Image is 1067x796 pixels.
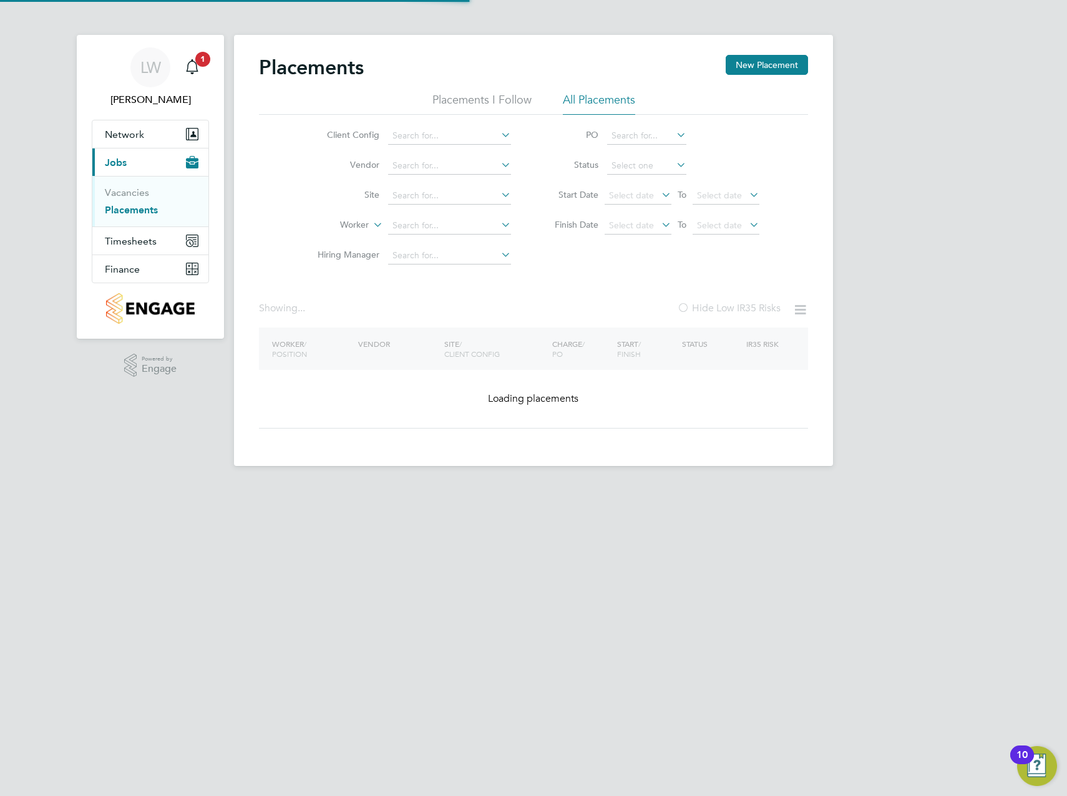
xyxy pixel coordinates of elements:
input: Search for... [388,157,511,175]
a: Powered byEngage [124,354,177,377]
input: Search for... [388,247,511,265]
label: Site [308,189,379,200]
input: Search for... [388,217,511,235]
button: Jobs [92,148,208,176]
div: 10 [1016,755,1028,771]
input: Select one [607,157,686,175]
span: ... [298,302,305,314]
span: Engage [142,364,177,374]
label: Finish Date [542,219,598,230]
label: PO [542,129,598,140]
input: Search for... [607,127,686,145]
label: Start Date [542,189,598,200]
span: Select date [697,190,742,201]
span: To [674,216,690,233]
span: Layla Williams [92,92,209,107]
span: Timesheets [105,235,157,247]
a: Placements [105,204,158,216]
input: Search for... [388,187,511,205]
a: LW[PERSON_NAME] [92,47,209,107]
button: New Placement [726,55,808,75]
span: LW [140,59,161,75]
label: Vendor [308,159,379,170]
label: Client Config [308,129,379,140]
button: Network [92,120,208,148]
input: Search for... [388,127,511,145]
button: Finance [92,255,208,283]
span: Network [105,129,144,140]
span: 1 [195,52,210,67]
nav: Main navigation [77,35,224,339]
button: Open Resource Center, 10 new notifications [1017,746,1057,786]
label: Status [542,159,598,170]
label: Hiring Manager [308,249,379,260]
span: Select date [609,220,654,231]
button: Timesheets [92,227,208,255]
a: Go to home page [92,293,209,324]
div: Jobs [92,176,208,226]
label: Worker [297,219,369,231]
h2: Placements [259,55,364,80]
span: Select date [609,190,654,201]
span: Jobs [105,157,127,168]
span: To [674,187,690,203]
span: Powered by [142,354,177,364]
label: Hide Low IR35 Risks [677,302,781,314]
img: countryside-properties-logo-retina.png [106,293,194,324]
span: Finance [105,263,140,275]
span: Select date [697,220,742,231]
div: Showing [259,302,308,315]
a: 1 [180,47,205,87]
li: Placements I Follow [432,92,532,115]
li: All Placements [563,92,635,115]
a: Vacancies [105,187,149,198]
